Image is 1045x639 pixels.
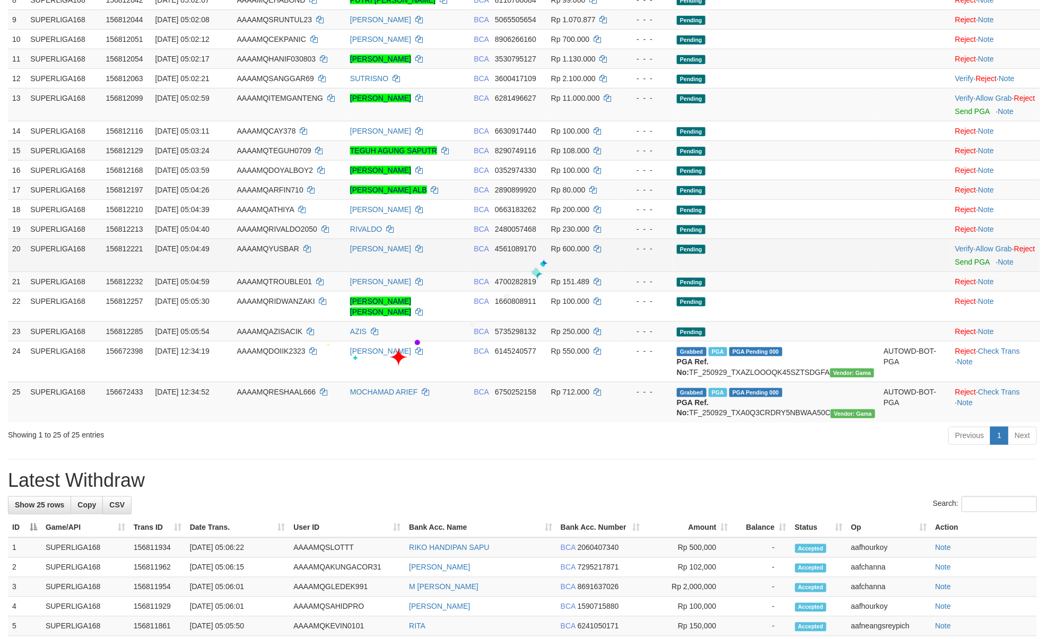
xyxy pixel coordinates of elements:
a: Reject [955,166,977,174]
a: Note [998,258,1014,266]
a: [PERSON_NAME] [350,55,411,63]
div: - - - [625,296,668,307]
span: BCA [474,35,489,43]
td: SUPERLIGA168 [26,239,101,272]
td: 23 [8,321,26,341]
a: Note [998,107,1014,116]
span: 156812054 [106,55,143,63]
input: Search: [962,496,1037,512]
span: AAAAMQATHIYA [237,205,294,214]
span: BCA [474,327,489,336]
td: · · [951,68,1040,88]
a: [PERSON_NAME] [350,127,411,135]
span: Rp 100.000 [551,127,589,135]
a: [PERSON_NAME] [350,277,411,286]
div: - - - [625,34,668,45]
td: · [951,160,1040,180]
span: [DATE] 05:03:24 [155,146,210,155]
td: · [951,141,1040,160]
a: Allow Grab [976,244,1012,253]
span: AAAAMQARFIN710 [237,186,303,194]
td: 25 [8,382,26,423]
td: 21 [8,272,26,291]
a: Reject [955,127,977,135]
span: Pending [677,167,706,176]
a: Note [978,166,994,174]
span: Copy 6281496627 to clipboard [495,94,536,102]
span: Rp 250.000 [551,327,589,336]
a: Allow Grab [976,94,1012,102]
a: Note [978,186,994,194]
td: · [951,180,1040,199]
a: Reject [976,74,997,83]
span: · [976,244,1014,253]
span: AAAAMQYUSBAR [237,244,299,253]
a: [PERSON_NAME] [350,94,411,102]
span: Copy 3530795127 to clipboard [495,55,536,63]
td: · [951,321,1040,341]
a: Note [935,622,951,631]
span: 156812210 [106,205,143,214]
a: Note [957,357,973,366]
td: 17 [8,180,26,199]
span: AAAAMQHANIF030803 [237,55,316,63]
span: 156812099 [106,94,143,102]
a: Reject [955,186,977,194]
td: 20 [8,239,26,272]
a: RITA [409,622,425,631]
span: AAAAMQRIDWANZAKI [237,297,315,305]
a: Next [1008,427,1037,445]
span: Pending [677,278,706,287]
span: BCA [474,205,489,214]
div: - - - [625,204,668,215]
a: Note [935,602,951,611]
div: - - - [625,224,668,234]
span: · [976,94,1014,102]
span: BCA [474,347,489,355]
span: Pending [677,206,706,215]
td: 9 [8,10,26,29]
div: - - - [625,185,668,195]
a: Verify [955,74,974,83]
td: · · [951,382,1040,423]
a: Previous [948,427,991,445]
th: Status: activate to sort column ascending [791,518,847,538]
a: Note [978,146,994,155]
a: Note [935,563,951,572]
a: [PERSON_NAME] [PERSON_NAME] [350,297,411,316]
td: SUPERLIGA168 [26,141,101,160]
span: BCA [474,74,489,83]
span: Pending [677,245,706,254]
a: Note [978,15,994,24]
span: Copy 8290749116 to clipboard [495,146,536,155]
span: BCA [474,225,489,233]
td: SUPERLIGA168 [26,88,101,121]
a: AZIS [350,327,367,336]
span: Copy 0663183262 to clipboard [495,205,536,214]
span: [DATE] 05:04:39 [155,205,210,214]
span: Pending [677,297,706,307]
div: - - - [625,276,668,287]
div: - - - [625,326,668,337]
td: 16 [8,160,26,180]
a: Check Trans [978,347,1020,355]
span: BCA [474,94,489,102]
a: Reject [955,225,977,233]
td: SUPERLIGA168 [26,219,101,239]
a: [PERSON_NAME] [409,602,470,611]
div: - - - [625,126,668,136]
span: 156672398 [106,347,143,355]
td: 19 [8,219,26,239]
span: Copy 4700282819 to clipboard [495,277,536,286]
span: Rp 200.000 [551,205,589,214]
span: Copy 8906266160 to clipboard [495,35,536,43]
th: Game/API: activate to sort column ascending [41,518,129,538]
span: Grabbed [677,347,707,356]
td: AUTOWD-BOT-PGA [879,341,951,382]
a: M [PERSON_NAME] [409,583,478,591]
a: Reject [955,205,977,214]
span: 156672433 [106,388,143,396]
span: 156812051 [106,35,143,43]
th: Amount: activate to sort column ascending [645,518,733,538]
div: - - - [625,165,668,176]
